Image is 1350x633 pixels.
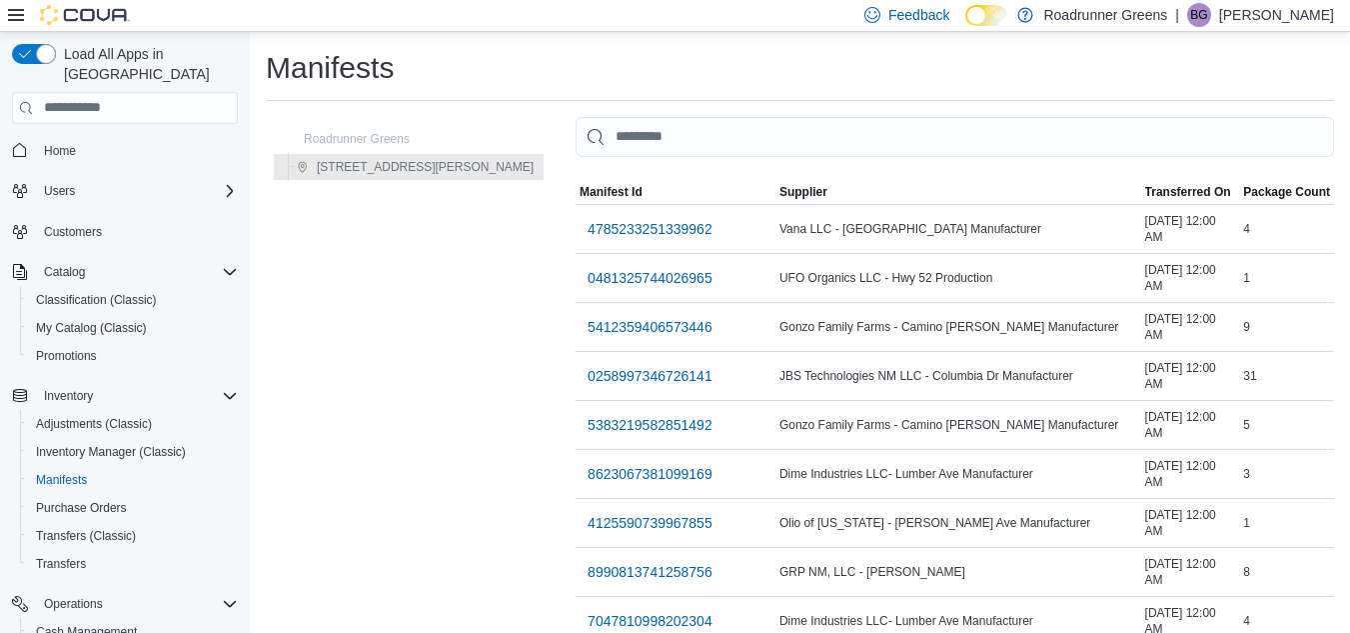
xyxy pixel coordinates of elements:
[1141,258,1240,298] div: [DATE] 12:00 AM
[580,552,720,592] button: 8990813741258756
[1243,417,1250,433] span: 5
[1243,466,1250,482] span: 3
[28,316,155,340] a: My Catalog (Classic)
[1243,270,1250,286] span: 1
[779,184,827,200] span: Supplier
[28,468,95,492] a: Manifests
[965,5,1007,26] input: Dark Mode
[588,317,712,337] span: 5412359406573446
[4,258,246,286] button: Catalog
[4,382,246,410] button: Inventory
[36,260,238,284] span: Catalog
[588,366,712,386] span: 0258997346726141
[1145,184,1231,200] span: Transferred On
[36,320,147,336] span: My Catalog (Classic)
[36,592,111,616] button: Operations
[36,416,152,432] span: Adjustments (Classic)
[28,316,238,340] span: My Catalog (Classic)
[588,415,712,435] span: 5383219582851492
[36,292,157,308] span: Classification (Classic)
[580,405,720,445] button: 5383219582851492
[44,224,102,240] span: Customers
[1141,454,1240,494] div: [DATE] 12:00 AM
[20,494,246,522] button: Purchase Orders
[36,472,87,488] span: Manifests
[779,564,965,580] span: GRP NM, LLC - [PERSON_NAME]
[20,342,246,370] button: Promotions
[20,410,246,438] button: Adjustments (Classic)
[28,496,238,520] span: Purchase Orders
[1141,503,1240,543] div: [DATE] 12:00 AM
[276,127,418,151] button: Roadrunner Greens
[36,592,238,616] span: Operations
[36,528,136,544] span: Transfers (Classic)
[28,412,160,436] a: Adjustments (Classic)
[1141,209,1240,249] div: [DATE] 12:00 AM
[36,260,93,284] button: Catalog
[28,344,105,368] a: Promotions
[36,179,238,203] span: Users
[28,552,238,576] span: Transfers
[779,466,1033,482] span: Dime Industries LLC- Lumber Ave Manufacturer
[1141,405,1240,445] div: [DATE] 12:00 AM
[28,468,238,492] span: Manifests
[4,136,246,165] button: Home
[779,270,992,286] span: UFO Organics LLC - Hwy 52 Production
[36,444,186,460] span: Inventory Manager (Classic)
[28,288,238,312] span: Classification (Classic)
[576,117,1334,157] input: This is a search bar. As you type, the results lower in the page will automatically filter.
[1141,356,1240,396] div: [DATE] 12:00 AM
[289,155,542,179] button: [STREET_ADDRESS][PERSON_NAME]
[44,143,76,159] span: Home
[1141,307,1240,347] div: [DATE] 12:00 AM
[1243,613,1250,629] span: 4
[580,307,720,347] button: 5412359406573446
[44,596,103,612] span: Operations
[36,500,127,516] span: Purchase Orders
[44,388,93,404] span: Inventory
[1141,552,1240,592] div: [DATE] 12:00 AM
[28,412,238,436] span: Adjustments (Classic)
[28,440,194,464] a: Inventory Manager (Classic)
[580,454,720,494] button: 8623067381099169
[1243,564,1250,580] span: 8
[1175,3,1179,27] p: |
[36,179,83,203] button: Users
[20,314,246,342] button: My Catalog (Classic)
[4,177,246,205] button: Users
[44,264,85,280] span: Catalog
[40,5,130,25] img: Cova
[4,217,246,246] button: Customers
[965,26,966,27] span: Dark Mode
[1187,3,1211,27] div: Brisa Garcia
[36,384,101,408] button: Inventory
[580,258,720,298] button: 0481325744026965
[779,515,1090,531] span: Olio of [US_STATE] - [PERSON_NAME] Ave Manufacturer
[1043,3,1167,27] p: Roadrunner Greens
[36,219,238,244] span: Customers
[580,356,720,396] button: 0258997346726141
[779,613,1033,629] span: Dime Industries LLC- Lumber Ave Manufacturer
[28,524,238,548] span: Transfers (Classic)
[588,611,712,631] span: 7047810998202304
[588,562,712,582] span: 8990813741258756
[1243,319,1250,335] span: 9
[588,268,712,288] span: 0481325744026965
[779,368,1073,384] span: JBS Technologies NM LLC - Columbia Dr Manufacturer
[20,438,246,466] button: Inventory Manager (Classic)
[36,348,97,364] span: Promotions
[588,513,712,533] span: 4125590739967855
[4,590,246,618] button: Operations
[588,219,712,239] span: 4785233251339962
[1243,221,1250,237] span: 4
[36,556,86,572] span: Transfers
[317,159,534,175] span: [STREET_ADDRESS][PERSON_NAME]
[266,48,394,88] h1: Manifests
[28,440,238,464] span: Inventory Manager (Classic)
[20,286,246,314] button: Classification (Classic)
[28,344,238,368] span: Promotions
[28,288,165,312] a: Classification (Classic)
[36,138,238,163] span: Home
[588,464,712,484] span: 8623067381099169
[1243,515,1250,531] span: 1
